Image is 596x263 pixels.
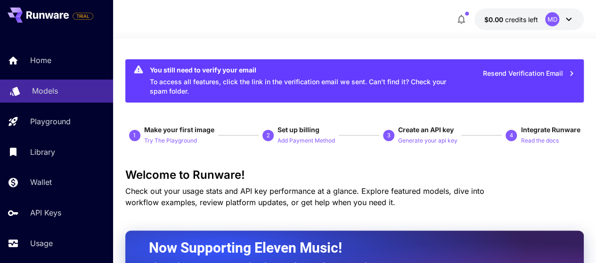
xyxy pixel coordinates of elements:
[521,136,558,145] p: Read the docs
[278,135,335,146] button: Add Payment Method
[510,131,513,140] p: 4
[521,135,558,146] button: Read the docs
[30,238,53,249] p: Usage
[484,15,538,24] div: $0.00
[545,12,559,26] div: MD
[278,136,335,145] p: Add Payment Method
[32,85,58,96] p: Models
[73,10,93,22] span: Add your payment card to enable full platform functionality.
[125,186,484,207] span: Check out your usage stats and API key performance at a glance. Explore featured models, dive int...
[484,16,505,24] span: $0.00
[30,55,51,66] p: Home
[144,136,197,145] p: Try The Playground
[30,176,52,188] p: Wallet
[278,126,319,134] span: Set up billing
[398,135,457,146] button: Generate your api key
[398,136,457,145] p: Generate your api key
[30,207,61,218] p: API Keys
[477,64,580,83] button: Resend Verification Email
[150,62,455,100] div: To access all features, click the link in the verification email we sent. Can’t find it? Check yo...
[73,13,93,20] span: TRIAL
[30,116,71,127] p: Playground
[30,146,55,158] p: Library
[144,135,197,146] button: Try The Playground
[398,126,454,134] span: Create an API key
[150,65,455,75] div: You still need to verify your email
[387,131,391,140] p: 3
[133,131,136,140] p: 1
[266,131,269,140] p: 2
[149,239,537,257] h2: Now Supporting Eleven Music!
[474,8,584,30] button: $0.00MD
[521,126,580,134] span: Integrate Runware
[125,168,584,182] h3: Welcome to Runware!
[144,126,214,134] span: Make your first image
[505,16,538,24] span: credits left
